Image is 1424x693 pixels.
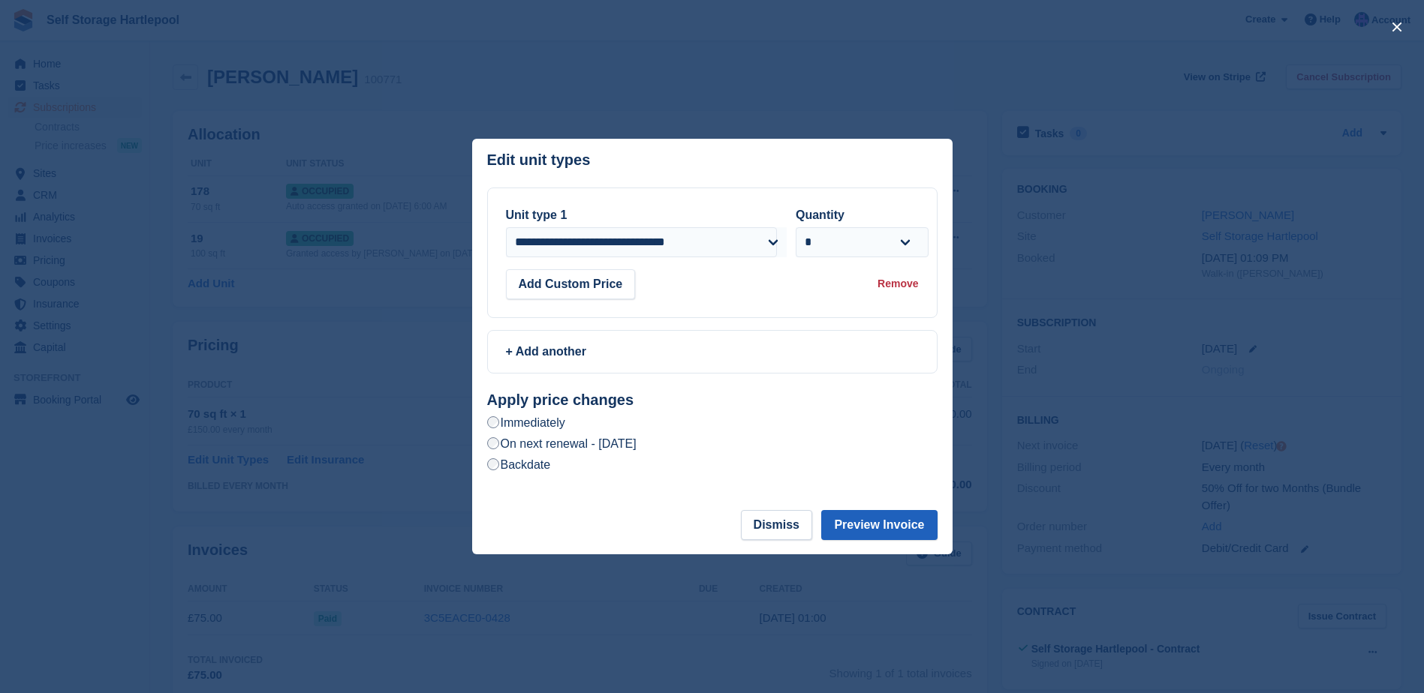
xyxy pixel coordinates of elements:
button: Preview Invoice [821,510,937,540]
label: On next renewal - [DATE] [487,436,637,451]
label: Quantity [796,208,844,221]
label: Backdate [487,457,551,472]
label: Unit type 1 [506,208,567,221]
button: Add Custom Price [506,269,636,299]
a: + Add another [487,330,938,373]
label: Immediately [487,415,565,430]
p: Edit unit types [487,151,591,169]
button: close [1385,15,1409,39]
div: Remove [878,276,918,292]
button: Dismiss [741,510,812,540]
strong: Apply price changes [487,391,634,408]
input: Immediately [487,416,499,428]
input: On next renewal - [DATE] [487,437,499,449]
input: Backdate [487,458,499,470]
div: + Add another [506,343,919,361]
